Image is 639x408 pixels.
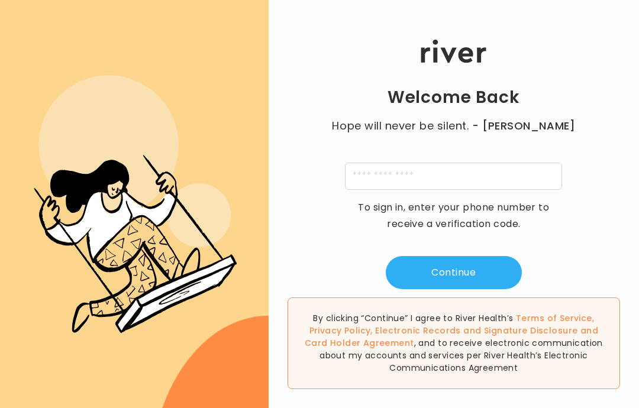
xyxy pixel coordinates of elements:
[350,199,557,232] p: To sign in, enter your phone number to receive a verification code.
[309,325,371,336] a: Privacy Policy
[386,256,522,289] button: Continue
[305,312,598,349] span: , , and
[388,87,520,108] h1: Welcome Back
[375,325,577,336] a: Electronic Records and Signature Disclosure
[321,118,587,134] p: Hope will never be silent.
[516,312,592,324] a: Terms of Service
[319,337,603,374] span: , and to receive electronic communication about my accounts and services per River Health’s Elect...
[472,118,575,134] span: - [PERSON_NAME]
[288,297,620,389] div: By clicking “Continue” I agree to River Health’s
[305,337,414,349] a: Card Holder Agreement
